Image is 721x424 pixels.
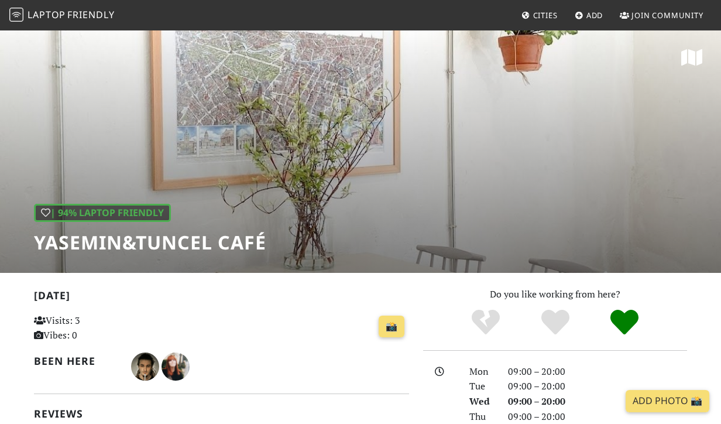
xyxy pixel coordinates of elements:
div: Tue [462,379,501,394]
div: 09:00 – 20:00 [501,379,694,394]
span: Ana Zeta [162,359,190,372]
span: Add [586,10,603,20]
h2: [DATE] [34,289,409,306]
a: Cities [517,5,562,26]
div: Yes [520,308,590,337]
span: Laptop [28,8,66,21]
span: Friendly [67,8,114,21]
span: Join Community [631,10,703,20]
div: | 94% Laptop Friendly [34,204,171,223]
img: LaptopFriendly [9,8,23,22]
h1: yasemin&tuncel café [34,231,266,254]
a: 📸 [379,316,404,338]
div: 09:00 – 20:00 [501,364,694,379]
span: Cities [533,10,558,20]
span: Pavle Mutic [131,359,162,372]
div: Mon [462,364,501,379]
div: Definitely! [590,308,660,337]
a: Add Photo 📸 [626,390,709,412]
a: LaptopFriendly LaptopFriendly [9,5,115,26]
div: 09:00 – 20:00 [501,394,694,409]
h2: Been here [34,355,117,367]
div: Wed [462,394,501,409]
h2: Reviews [34,408,409,420]
a: Join Community [615,5,708,26]
p: Visits: 3 Vibes: 0 [34,313,150,343]
p: Do you like working from here? [423,287,687,302]
div: No [451,308,520,337]
img: 1484760802-pavle-mutic.jpg [131,353,159,381]
img: 3048-ana.jpg [162,353,190,381]
a: Add [570,5,608,26]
